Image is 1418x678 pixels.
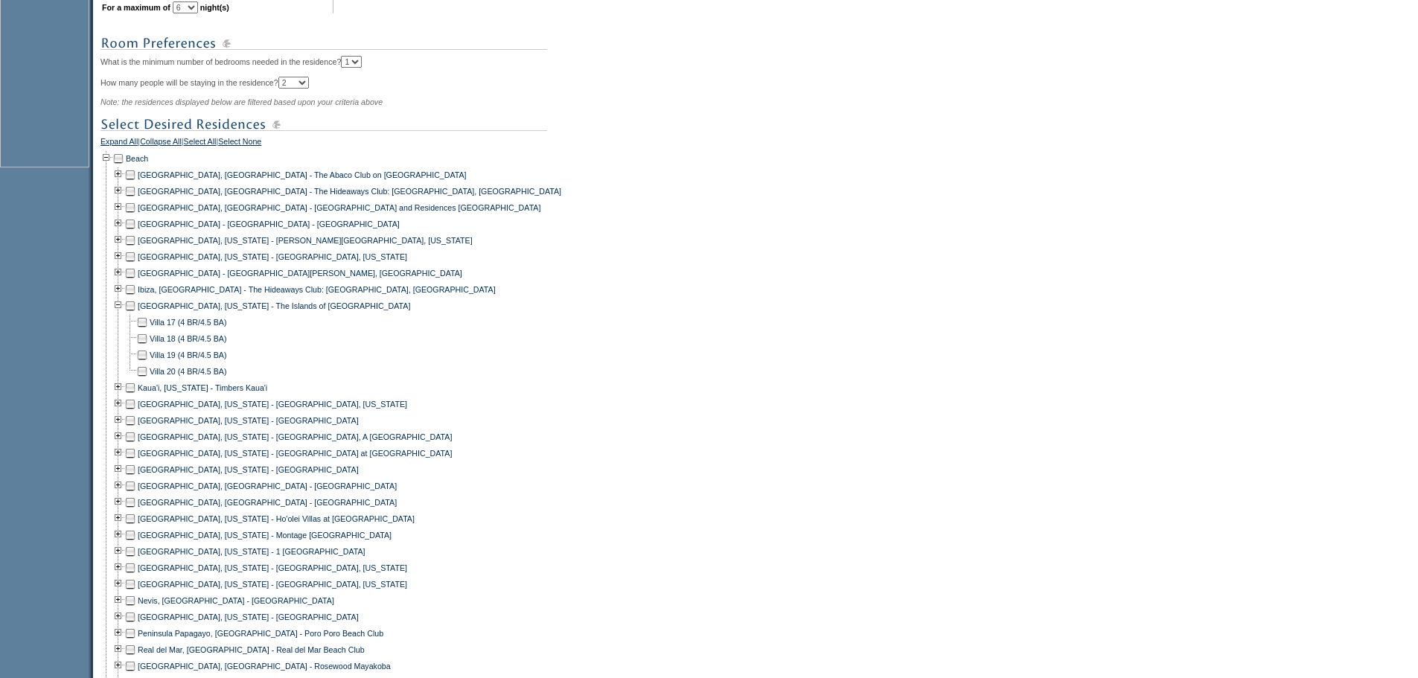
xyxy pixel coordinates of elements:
[184,137,217,150] a: Select All
[138,580,407,589] a: [GEOGRAPHIC_DATA], [US_STATE] - [GEOGRAPHIC_DATA], [US_STATE]
[138,547,365,556] a: [GEOGRAPHIC_DATA], [US_STATE] - 1 [GEOGRAPHIC_DATA]
[138,203,540,212] a: [GEOGRAPHIC_DATA], [GEOGRAPHIC_DATA] - [GEOGRAPHIC_DATA] and Residences [GEOGRAPHIC_DATA]
[138,400,407,409] a: [GEOGRAPHIC_DATA], [US_STATE] - [GEOGRAPHIC_DATA], [US_STATE]
[200,3,229,12] b: night(s)
[138,596,334,605] a: Nevis, [GEOGRAPHIC_DATA] - [GEOGRAPHIC_DATA]
[138,301,410,310] a: [GEOGRAPHIC_DATA], [US_STATE] - The Islands of [GEOGRAPHIC_DATA]
[138,252,407,261] a: [GEOGRAPHIC_DATA], [US_STATE] - [GEOGRAPHIC_DATA], [US_STATE]
[138,465,359,474] a: [GEOGRAPHIC_DATA], [US_STATE] - [GEOGRAPHIC_DATA]
[126,154,148,163] a: Beach
[150,334,226,343] a: Villa 18 (4 BR/4.5 BA)
[138,563,407,572] a: [GEOGRAPHIC_DATA], [US_STATE] - [GEOGRAPHIC_DATA], [US_STATE]
[138,498,397,507] a: [GEOGRAPHIC_DATA], [GEOGRAPHIC_DATA] - [GEOGRAPHIC_DATA]
[138,170,467,179] a: [GEOGRAPHIC_DATA], [GEOGRAPHIC_DATA] - The Abaco Club on [GEOGRAPHIC_DATA]
[138,383,267,392] a: Kaua'i, [US_STATE] - Timbers Kaua'i
[138,416,359,425] a: [GEOGRAPHIC_DATA], [US_STATE] - [GEOGRAPHIC_DATA]
[100,137,573,150] div: | | |
[150,318,226,327] a: Villa 17 (4 BR/4.5 BA)
[138,645,365,654] a: Real del Mar, [GEOGRAPHIC_DATA] - Real del Mar Beach Club
[138,514,415,523] a: [GEOGRAPHIC_DATA], [US_STATE] - Ho'olei Villas at [GEOGRAPHIC_DATA]
[138,613,359,621] a: [GEOGRAPHIC_DATA], [US_STATE] - [GEOGRAPHIC_DATA]
[218,137,261,150] a: Select None
[138,220,400,228] a: [GEOGRAPHIC_DATA] - [GEOGRAPHIC_DATA] - [GEOGRAPHIC_DATA]
[138,449,452,458] a: [GEOGRAPHIC_DATA], [US_STATE] - [GEOGRAPHIC_DATA] at [GEOGRAPHIC_DATA]
[138,285,496,294] a: Ibiza, [GEOGRAPHIC_DATA] - The Hideaways Club: [GEOGRAPHIC_DATA], [GEOGRAPHIC_DATA]
[138,629,383,638] a: Peninsula Papagayo, [GEOGRAPHIC_DATA] - Poro Poro Beach Club
[100,34,547,53] img: subTtlRoomPreferences.gif
[138,482,397,490] a: [GEOGRAPHIC_DATA], [GEOGRAPHIC_DATA] - [GEOGRAPHIC_DATA]
[138,662,391,671] a: [GEOGRAPHIC_DATA], [GEOGRAPHIC_DATA] - Rosewood Mayakoba
[102,3,170,12] b: For a maximum of
[100,137,138,150] a: Expand All
[140,137,182,150] a: Collapse All
[100,97,383,106] span: Note: the residences displayed below are filtered based upon your criteria above
[138,269,462,278] a: [GEOGRAPHIC_DATA] - [GEOGRAPHIC_DATA][PERSON_NAME], [GEOGRAPHIC_DATA]
[138,531,392,540] a: [GEOGRAPHIC_DATA], [US_STATE] - Montage [GEOGRAPHIC_DATA]
[138,187,561,196] a: [GEOGRAPHIC_DATA], [GEOGRAPHIC_DATA] - The Hideaways Club: [GEOGRAPHIC_DATA], [GEOGRAPHIC_DATA]
[150,351,226,359] a: Villa 19 (4 BR/4.5 BA)
[150,367,226,376] a: Villa 20 (4 BR/4.5 BA)
[138,236,473,245] a: [GEOGRAPHIC_DATA], [US_STATE] - [PERSON_NAME][GEOGRAPHIC_DATA], [US_STATE]
[138,432,452,441] a: [GEOGRAPHIC_DATA], [US_STATE] - [GEOGRAPHIC_DATA], A [GEOGRAPHIC_DATA]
